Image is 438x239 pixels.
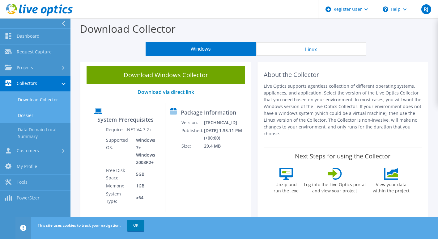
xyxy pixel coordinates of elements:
td: Size: [181,142,204,150]
td: Windows 7+ Windows 2008R2+ [131,136,160,166]
label: System Prerequisites [97,116,154,123]
a: OK [127,220,144,231]
label: Download Collector [80,22,176,36]
label: Unzip and run the .exe [272,180,300,194]
td: x64 [131,190,160,205]
label: View your data within the project [369,180,414,194]
td: 1GB [131,182,160,190]
td: Memory: [106,182,131,190]
svg: \n [383,6,388,12]
label: Next Steps for using the Collector [295,153,390,160]
td: [TECHNICAL_ID] [204,119,249,127]
a: Download via direct link [138,89,194,95]
td: System Type: [106,190,131,205]
label: Log into the Live Optics portal and view your project [304,180,366,194]
p: Live Optics supports agentless collection of different operating systems, appliances, and applica... [264,83,422,137]
td: Supported OS: [106,136,131,166]
label: Package Information [181,109,236,115]
button: Linux [256,42,366,56]
button: Windows [146,42,256,56]
h2: About the Collector [264,71,422,78]
span: This site uses cookies to track your navigation. [38,223,121,228]
td: 29.4 MB [204,142,249,150]
span: RJ [421,4,431,14]
label: Requires .NET V4.7.2+ [106,127,151,133]
td: 5GB [131,166,160,182]
td: Free Disk Space: [106,166,131,182]
td: Published: [181,127,204,142]
a: Download Windows Collector [87,66,245,84]
td: Version: [181,119,204,127]
td: [DATE] 1:35:11 PM (+00:00) [204,127,249,142]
